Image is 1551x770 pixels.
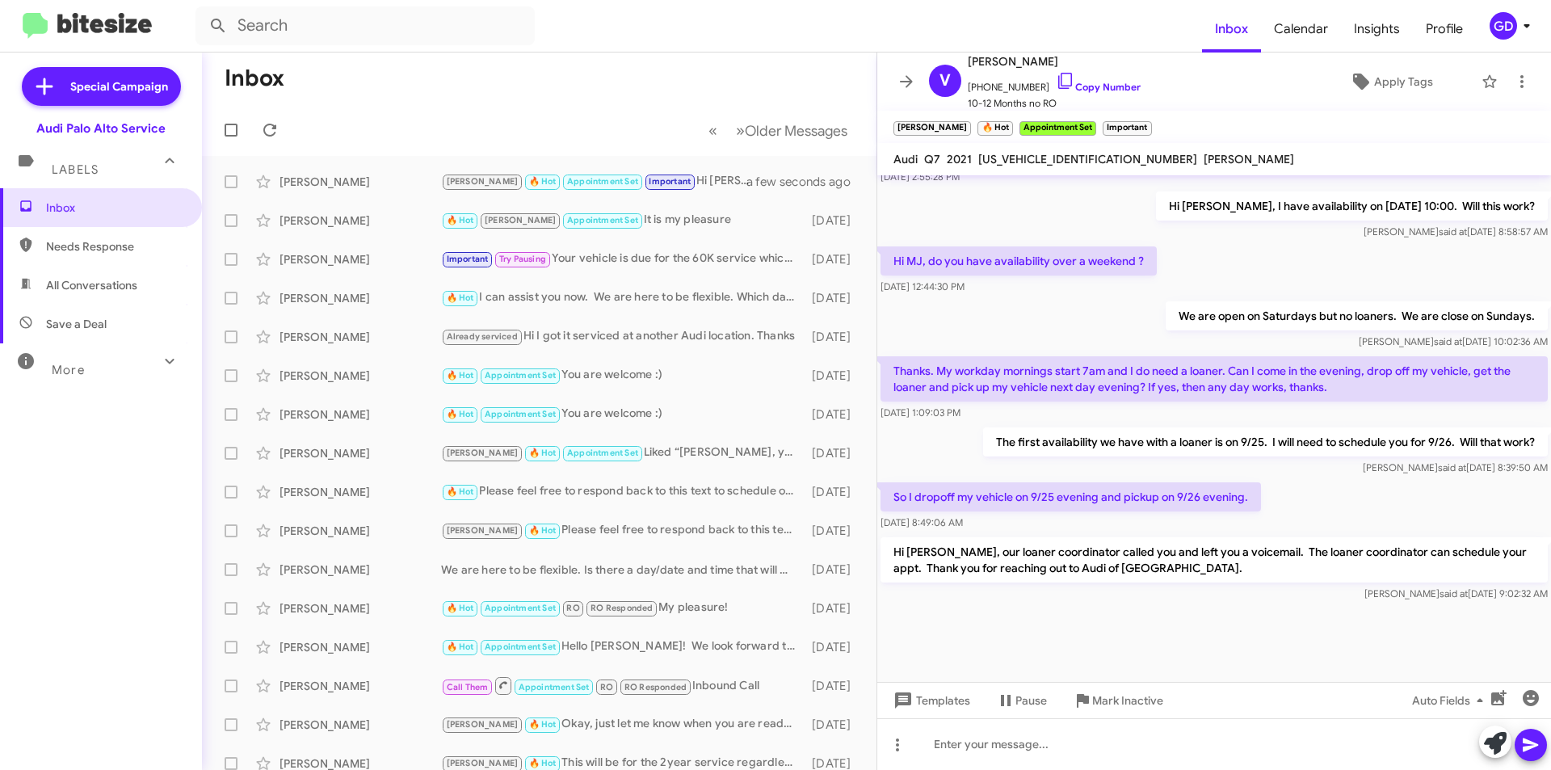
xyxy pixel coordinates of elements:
[447,331,518,342] span: Already serviced
[1476,12,1533,40] button: GD
[708,120,717,141] span: «
[983,427,1548,457] p: The first availability we have with a loaner is on 9/25. I will need to schedule you for 9/26. Wi...
[567,176,638,187] span: Appointment Set
[280,717,441,733] div: [PERSON_NAME]
[70,78,168,95] span: Special Campaign
[441,482,804,501] div: Please feel free to respond back to this text to schedule or call us at [PHONE_NUMBER] when you a...
[1060,686,1176,715] button: Mark Inactive
[447,682,489,692] span: Call Them
[529,758,557,768] span: 🔥 Hot
[1399,686,1503,715] button: Auto Fields
[195,6,535,45] input: Search
[280,212,441,229] div: [PERSON_NAME]
[485,215,557,225] span: [PERSON_NAME]
[22,67,181,106] a: Special Campaign
[881,516,963,528] span: [DATE] 8:49:06 AM
[280,678,441,694] div: [PERSON_NAME]
[52,363,85,377] span: More
[280,174,441,190] div: [PERSON_NAME]
[1056,81,1141,93] a: Copy Number
[280,251,441,267] div: [PERSON_NAME]
[968,71,1141,95] span: [PHONE_NUMBER]
[567,215,638,225] span: Appointment Set
[280,406,441,423] div: [PERSON_NAME]
[804,562,864,578] div: [DATE]
[441,288,804,307] div: I can assist you now. We are here to be flexible. Which day/date and time works best for you?
[699,114,727,147] button: Previous
[441,327,804,346] div: Hi I got it serviced at another Audi location. Thanks
[893,152,918,166] span: Audi
[485,603,556,613] span: Appointment Set
[804,212,864,229] div: [DATE]
[804,678,864,694] div: [DATE]
[447,254,489,264] span: Important
[447,292,474,303] span: 🔥 Hot
[804,717,864,733] div: [DATE]
[441,172,767,191] div: Hi [PERSON_NAME], our loaner coordinator called you and left you a voicemail. The loaner coordina...
[1440,587,1468,600] span: said at
[529,525,557,536] span: 🔥 Hot
[447,370,474,381] span: 🔥 Hot
[441,250,804,268] div: Your vehicle is due for the 60K service which includes the oil and filter change, cabin air filte...
[877,686,983,715] button: Templates
[280,329,441,345] div: [PERSON_NAME]
[881,246,1157,276] p: Hi MJ, do you have availability over a weekend ?
[1434,335,1462,347] span: said at
[499,254,546,264] span: Try Pausing
[881,170,960,183] span: [DATE] 2:55:28 PM
[46,238,183,255] span: Needs Response
[1363,461,1548,473] span: [PERSON_NAME] [DATE] 8:39:50 AM
[804,290,864,306] div: [DATE]
[1341,6,1413,53] span: Insights
[890,686,970,715] span: Templates
[485,370,556,381] span: Appointment Set
[624,682,687,692] span: RO Responded
[529,176,557,187] span: 🔥 Hot
[881,482,1261,511] p: So I dropoff my vehicle on 9/25 evening and pickup on 9/26 evening.
[447,448,519,458] span: [PERSON_NAME]
[1202,6,1261,53] a: Inbox
[447,176,519,187] span: [PERSON_NAME]
[280,445,441,461] div: [PERSON_NAME]
[804,329,864,345] div: [DATE]
[1374,67,1433,96] span: Apply Tags
[485,409,556,419] span: Appointment Set
[736,120,745,141] span: »
[804,484,864,500] div: [DATE]
[1359,335,1548,347] span: [PERSON_NAME] [DATE] 10:02:36 AM
[280,639,441,655] div: [PERSON_NAME]
[881,537,1548,583] p: Hi [PERSON_NAME], our loaner coordinator called you and left you a voicemail. The loaner coordina...
[1156,191,1548,221] p: Hi [PERSON_NAME], I have availability on [DATE] 10:00. Will this work?
[225,65,284,91] h1: Inbox
[447,409,474,419] span: 🔥 Hot
[1438,461,1466,473] span: said at
[441,637,804,656] div: Hello [PERSON_NAME]! We look forward to seeing you [DATE][DATE]. Thank you and have a wonderful day!
[441,715,804,734] div: Okay, just let me know when you are ready so I can look up if you have prepaid maintenance.
[52,162,99,177] span: Labels
[968,52,1141,71] span: [PERSON_NAME]
[767,174,864,190] div: a few seconds ago
[1413,6,1476,53] a: Profile
[1308,67,1473,96] button: Apply Tags
[46,200,183,216] span: Inbox
[441,675,804,696] div: Inbound Call
[1490,12,1517,40] div: GD
[726,114,857,147] button: Next
[804,445,864,461] div: [DATE]
[447,525,519,536] span: [PERSON_NAME]
[280,523,441,539] div: [PERSON_NAME]
[441,444,804,462] div: Liked “[PERSON_NAME], you are all set for [DATE] 8 AM. We will see you then and hope you have a w...
[924,152,940,166] span: Q7
[745,122,847,140] span: Older Messages
[280,562,441,578] div: [PERSON_NAME]
[1439,225,1467,238] span: said at
[529,719,557,730] span: 🔥 Hot
[1261,6,1341,53] a: Calendar
[280,484,441,500] div: [PERSON_NAME]
[447,758,519,768] span: [PERSON_NAME]
[1412,686,1490,715] span: Auto Fields
[36,120,166,137] div: Audi Palo Alto Service
[447,603,474,613] span: 🔥 Hot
